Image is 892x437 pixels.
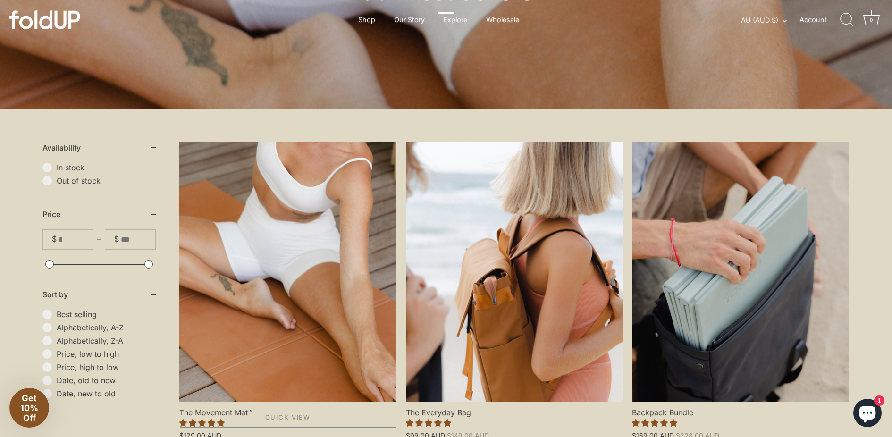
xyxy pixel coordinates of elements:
summary: Price [42,199,156,229]
span: 4.97 stars [406,418,451,428]
input: From [59,230,93,249]
span: Alphabetically, A-Z [57,323,156,332]
div: Primary navigation [335,11,542,29]
span: Date, old to new [57,376,156,385]
span: $ [114,235,119,244]
span: Alphabetically, Z-A [57,336,156,345]
span: Best selling [57,310,156,319]
inbox-online-store-chat: Shopify online store chat [850,399,884,429]
span: In stock [57,163,156,172]
span: 5.00 stars [632,418,677,428]
a: Account [799,14,843,25]
summary: Sort by [42,279,156,310]
span: Out of stock [57,176,156,185]
span: 4.85 stars [179,418,225,428]
a: Backpack Bundle [632,142,849,402]
span: Price, low to high [57,349,156,359]
span: The Everyday Bag [406,402,623,418]
a: Explore [435,11,476,29]
a: Shop [350,11,384,29]
a: foldUP [9,10,146,29]
a: Our Story [386,11,433,29]
div: Get 10% Off [9,388,49,428]
div: 0 [867,15,876,25]
a: The Everyday Bag [406,142,623,402]
a: Search [836,9,857,30]
button: AU (AUD $) [741,16,797,25]
a: Quick View [180,407,396,428]
img: foldUP [9,10,80,29]
span: Backpack Bundle [632,402,849,418]
span: $ [52,235,57,244]
span: Get 10% Off [20,393,38,423]
a: The Movement Mat™ [179,142,396,402]
span: Date, new to old [57,389,156,398]
span: Price, high to low [57,362,156,372]
a: Cart [861,9,882,30]
span: The Movement Mat™ [179,402,396,418]
input: To [121,230,155,249]
a: Wholesale [478,11,528,29]
summary: Availability [42,133,156,163]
